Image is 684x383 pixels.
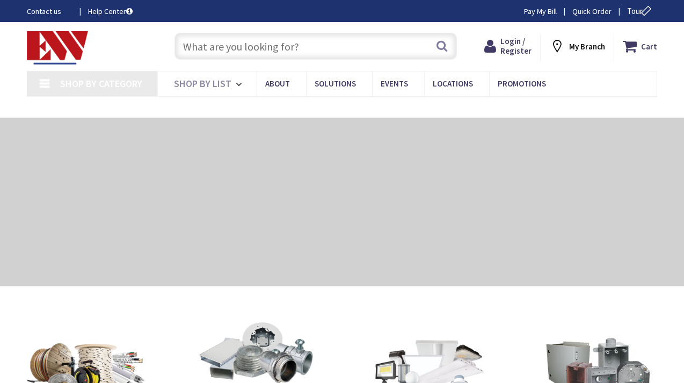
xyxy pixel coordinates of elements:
img: Electrical Wholesalers, Inc. [27,31,88,64]
span: Shop By List [174,77,231,90]
a: Cart [623,37,657,56]
span: Solutions [315,78,356,89]
a: Login / Register [484,37,532,56]
div: My Branch [550,37,605,56]
a: Contact us [27,6,71,17]
a: Pay My Bill [524,6,557,17]
a: Help Center [88,6,133,17]
span: About [265,78,290,89]
span: Events [381,78,408,89]
span: Tour [627,6,654,16]
input: What are you looking for? [174,33,457,60]
strong: My Branch [569,41,605,52]
span: Promotions [498,78,546,89]
a: Quick Order [572,6,612,17]
span: Shop By Category [60,77,142,90]
strong: Cart [641,37,657,56]
span: Locations [433,78,473,89]
span: Login / Register [500,36,532,56]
